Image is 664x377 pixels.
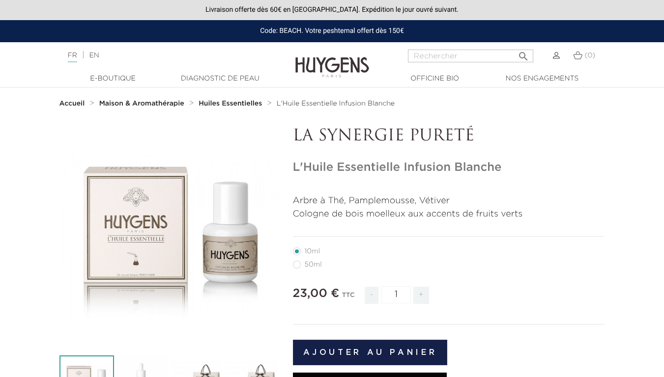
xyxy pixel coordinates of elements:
[63,50,269,61] div: |
[277,100,395,107] span: L'Huile Essentielle Infusion Blanche
[293,194,605,208] p: Arbre à Thé, Pamplemousse, Vétiver
[89,52,99,59] a: EN
[365,287,378,304] span: -
[99,100,187,108] a: Maison & Aromathérapie
[584,52,595,59] span: (0)
[413,287,429,304] span: +
[171,74,269,84] a: Diagnostic de peau
[99,100,184,107] strong: Maison & Aromathérapie
[277,100,395,108] a: L'Huile Essentielle Infusion Blanche
[295,41,369,79] img: Huygens
[293,208,605,221] p: Cologne de bois moelleux aux accents de fruits verts
[199,100,264,108] a: Huiles Essentielles
[59,100,87,108] a: Accueil
[515,47,532,60] button: 
[293,161,605,175] h1: L'Huile Essentielle Infusion Blanche
[293,288,340,299] span: 23,00 €
[64,74,162,84] a: E-Boutique
[68,52,77,62] a: FR
[293,127,605,146] p: LA SYNERGIE PURETÉ
[381,286,411,303] input: Quantité
[199,100,262,107] strong: Huiles Essentielles
[493,74,591,84] a: Nos engagements
[342,285,355,311] div: TTC
[518,48,529,59] i: 
[59,100,85,107] strong: Accueil
[293,340,448,365] button: Ajouter au panier
[408,50,533,62] input: Rechercher
[386,74,484,84] a: Officine Bio
[293,247,332,255] label: 10ml
[293,261,334,269] label: 50ml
